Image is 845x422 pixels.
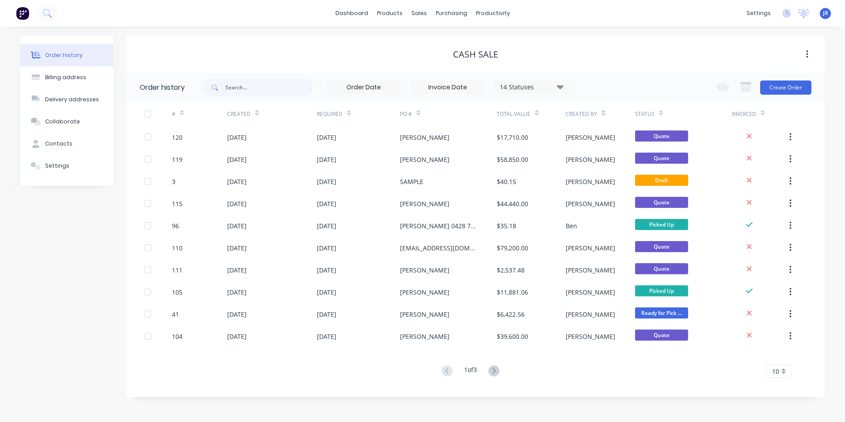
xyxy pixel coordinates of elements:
div: Status [635,102,732,126]
div: productivity [472,7,514,20]
div: [DATE] [317,133,336,142]
div: 1 of 3 [464,365,477,378]
div: [DATE] [227,243,247,253]
span: JR [823,9,828,17]
div: 119 [172,155,183,164]
div: PO # [400,110,412,118]
a: dashboard [331,7,373,20]
div: [PERSON_NAME] [400,199,449,208]
button: Delivery addresses [20,88,113,111]
div: [DATE] [317,288,336,297]
div: $44,440.00 [497,199,528,208]
div: $79,200.00 [497,243,528,253]
div: 104 [172,332,183,341]
div: Total Value [497,110,530,118]
button: Create Order [760,81,811,95]
div: [EMAIL_ADDRESS][DOMAIN_NAME] [400,243,479,253]
div: Ben [566,221,577,230]
button: Order history [20,44,113,66]
div: 96 [172,221,179,230]
div: [PERSON_NAME] [566,243,615,253]
div: [PERSON_NAME] [400,133,449,142]
div: [DATE] [317,243,336,253]
button: Settings [20,155,113,177]
div: $58,850.00 [497,155,528,164]
span: Picked Up [635,219,688,230]
div: sales [407,7,431,20]
div: [PERSON_NAME] [566,265,615,275]
span: Quote [635,153,688,164]
div: Created By [566,102,635,126]
div: [DATE] [227,177,247,186]
button: Billing address [20,66,113,88]
div: Required [317,102,400,126]
div: $39,600.00 [497,332,528,341]
div: 105 [172,288,183,297]
span: Quote [635,197,688,208]
div: [DATE] [317,265,336,275]
div: [DATE] [227,199,247,208]
div: [DATE] [317,332,336,341]
div: Invoiced [732,102,787,126]
div: [PERSON_NAME] [566,332,615,341]
input: Search... [225,79,313,96]
div: Cash Sale [453,49,498,60]
button: Collaborate [20,111,113,133]
div: 111 [172,265,183,275]
div: Required [317,110,343,118]
div: Collaborate [45,118,80,126]
div: [PERSON_NAME] [400,310,449,319]
div: Status [635,110,655,118]
span: Ready for Pick ... [635,307,688,318]
div: [PERSON_NAME] [566,155,615,164]
div: Created By [566,110,597,118]
div: Order history [45,51,83,59]
img: Factory [16,7,29,20]
div: [PERSON_NAME] [400,332,449,341]
div: purchasing [431,7,472,20]
div: [DATE] [317,199,336,208]
div: [DATE] [227,332,247,341]
input: Invoice Date [411,81,485,94]
div: [PERSON_NAME] [566,199,615,208]
div: $35.18 [497,221,516,230]
div: [DATE] [227,288,247,297]
div: $6,422.56 [497,310,525,319]
div: [DATE] [227,221,247,230]
div: 41 [172,310,179,319]
div: PO # [400,102,497,126]
div: [DATE] [317,221,336,230]
div: Delivery addresses [45,96,99,104]
div: Contacts [45,140,72,148]
span: Quote [635,130,688,142]
div: 120 [172,133,183,142]
div: Total Value [497,102,566,126]
span: Quote [635,330,688,341]
div: [PERSON_NAME] [566,310,615,319]
div: 110 [172,243,183,253]
div: [PERSON_NAME] [566,133,615,142]
div: [PERSON_NAME] [566,177,615,186]
div: [DATE] [227,265,247,275]
div: $11,881.06 [497,288,528,297]
div: Billing address [45,73,86,81]
span: Draft [635,175,688,186]
div: [DATE] [227,155,247,164]
div: [DATE] [317,155,336,164]
div: Order history [140,82,185,93]
div: 3 [172,177,175,186]
div: [DATE] [317,310,336,319]
div: 14 Statuses [495,82,569,92]
div: Created [227,110,251,118]
div: Invoiced [732,110,756,118]
div: [DATE] [227,310,247,319]
div: [PERSON_NAME] [400,265,449,275]
div: $40.15 [497,177,516,186]
div: Created [227,102,317,126]
span: Quote [635,241,688,252]
div: # [172,110,175,118]
div: 115 [172,199,183,208]
div: [DATE] [227,133,247,142]
div: $17,710.00 [497,133,528,142]
div: [DATE] [317,177,336,186]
